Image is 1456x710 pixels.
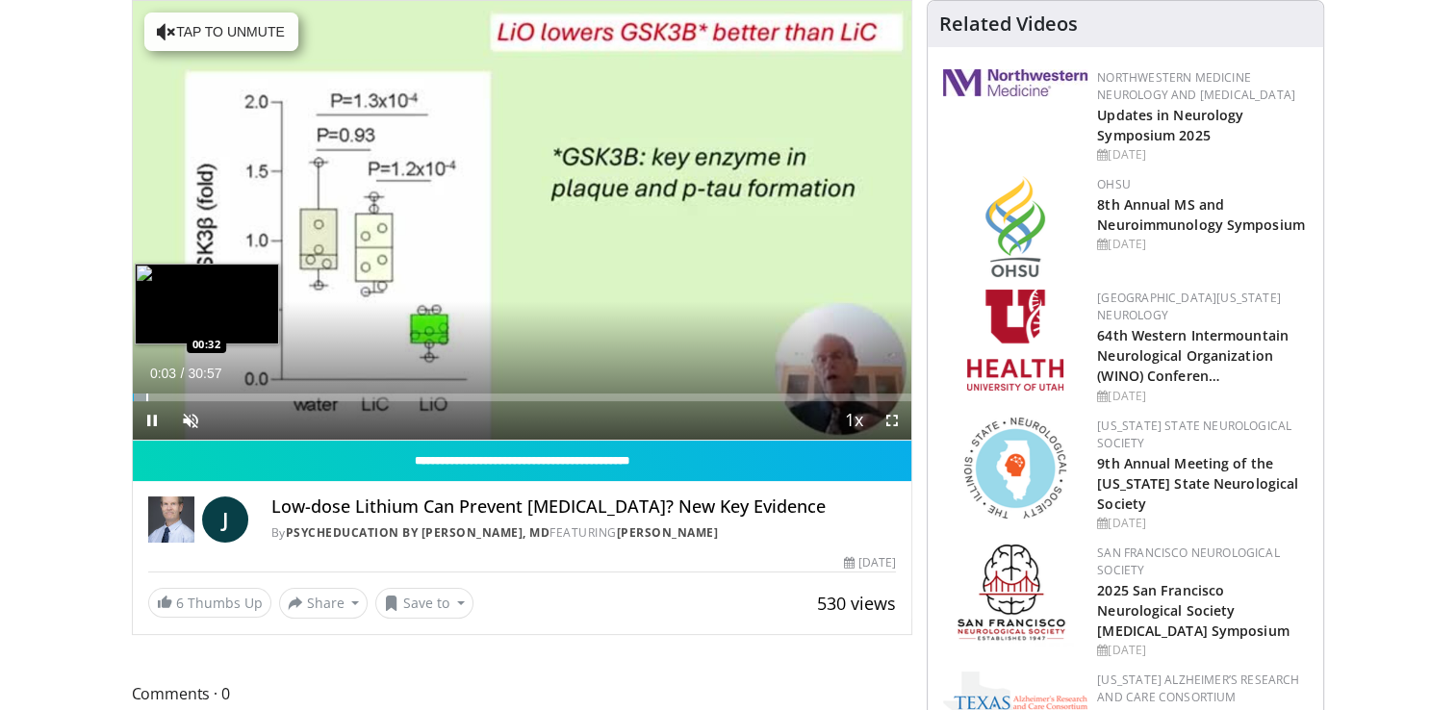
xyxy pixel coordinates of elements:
div: Progress Bar [133,393,912,401]
a: 9th Annual Meeting of the [US_STATE] State Neurological Society [1097,454,1298,513]
a: 2025 San Francisco Neurological Society [MEDICAL_DATA] Symposium [1097,581,1289,640]
button: Unmute [171,401,210,440]
img: 71a8b48c-8850-4916-bbdd-e2f3ccf11ef9.png.150x105_q85_autocrop_double_scale_upscale_version-0.2.png [964,418,1066,519]
div: [DATE] [1097,146,1308,164]
span: 530 views [817,592,896,615]
img: ad8adf1f-d405-434e-aebe-ebf7635c9b5d.png.150x105_q85_autocrop_double_scale_upscale_version-0.2.png [958,545,1073,646]
button: Playback Rate [834,401,873,440]
div: [DATE] [1097,388,1308,405]
div: [DATE] [1097,515,1308,532]
a: PsychEducation by [PERSON_NAME], MD [286,524,550,541]
div: [DATE] [844,554,896,571]
div: By FEATURING [271,524,897,542]
span: Comments 0 [132,681,913,706]
a: [US_STATE] Alzheimer’s Research and Care Consortium [1097,672,1299,705]
div: [DATE] [1097,642,1308,659]
img: 2a462fb6-9365-492a-ac79-3166a6f924d8.png.150x105_q85_autocrop_double_scale_upscale_version-0.2.jpg [943,69,1087,96]
span: / [181,366,185,381]
a: 6 Thumbs Up [148,588,271,618]
a: [US_STATE] State Neurological Society [1097,418,1291,451]
span: 30:57 [188,366,221,381]
img: f6362829-b0a3-407d-a044-59546adfd345.png.150x105_q85_autocrop_double_scale_upscale_version-0.2.png [967,290,1063,391]
span: 0:03 [150,366,176,381]
video-js: Video Player [133,1,912,441]
a: 8th Annual MS and Neuroimmunology Symposium [1097,195,1305,234]
h4: Low-dose Lithium Can Prevent [MEDICAL_DATA]? New Key Evidence [271,496,897,518]
a: J [202,496,248,543]
span: 6 [176,594,184,612]
a: Northwestern Medicine Neurology and [MEDICAL_DATA] [1097,69,1295,103]
div: [DATE] [1097,236,1308,253]
a: OHSU [1097,176,1131,192]
a: San Francisco Neurological Society [1097,545,1279,578]
button: Fullscreen [873,401,911,440]
img: PsychEducation by James Phelps, MD [148,496,194,543]
h4: Related Videos [939,13,1078,36]
button: Tap to unmute [144,13,298,51]
button: Save to [375,588,473,619]
img: image.jpeg [135,264,279,344]
a: 64th Western Intermountain Neurological Organization (WINO) Conferen… [1097,326,1289,385]
a: [GEOGRAPHIC_DATA][US_STATE] Neurology [1097,290,1281,323]
a: Updates in Neurology Symposium 2025 [1097,106,1243,144]
img: da959c7f-65a6-4fcf-a939-c8c702e0a770.png.150x105_q85_autocrop_double_scale_upscale_version-0.2.png [985,176,1045,277]
button: Share [279,588,369,619]
button: Pause [133,401,171,440]
a: [PERSON_NAME] [617,524,719,541]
